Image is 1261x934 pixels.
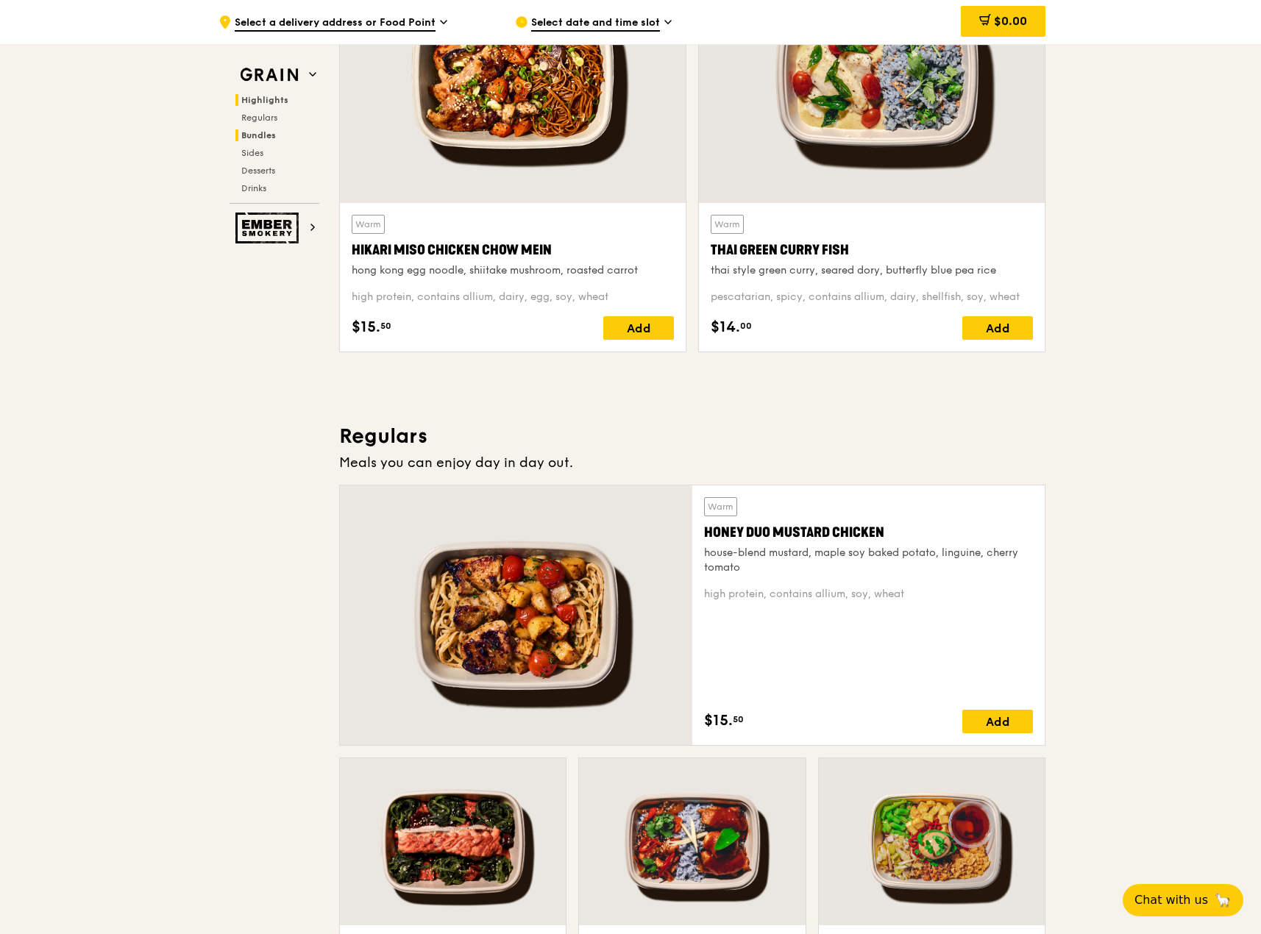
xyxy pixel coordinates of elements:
div: Add [603,316,674,340]
span: Highlights [241,95,288,105]
span: Drinks [241,183,266,193]
div: pescatarian, spicy, contains allium, dairy, shellfish, soy, wheat [711,290,1033,304]
span: 🦙 [1214,891,1232,909]
div: house-blend mustard, maple soy baked potato, linguine, cherry tomato [704,546,1033,575]
div: Hikari Miso Chicken Chow Mein [352,240,674,260]
span: $0.00 [994,14,1027,28]
span: Sides [241,148,263,158]
span: $15. [352,316,380,338]
span: Select a delivery address or Food Point [235,15,436,32]
div: high protein, contains allium, soy, wheat [704,587,1033,602]
div: Warm [711,215,744,234]
span: 50 [733,713,744,725]
span: Regulars [241,113,277,123]
div: thai style green curry, seared dory, butterfly blue pea rice [711,263,1033,278]
span: 50 [380,320,391,332]
button: Chat with us🦙 [1123,884,1243,916]
div: Thai Green Curry Fish [711,240,1033,260]
div: Warm [352,215,385,234]
img: Grain web logo [235,62,303,88]
div: Add [962,710,1033,733]
span: Desserts [241,165,275,176]
span: Select date and time slot [531,15,660,32]
span: $14. [711,316,740,338]
div: hong kong egg noodle, shiitake mushroom, roasted carrot [352,263,674,278]
span: 00 [740,320,752,332]
div: Add [962,316,1033,340]
div: Honey Duo Mustard Chicken [704,522,1033,543]
div: Meals you can enjoy day in day out. [339,452,1045,473]
img: Ember Smokery web logo [235,213,303,243]
span: Bundles [241,130,276,140]
span: $15. [704,710,733,732]
h3: Regulars [339,423,1045,449]
div: Warm [704,497,737,516]
span: Chat with us [1134,891,1208,909]
div: high protein, contains allium, dairy, egg, soy, wheat [352,290,674,304]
